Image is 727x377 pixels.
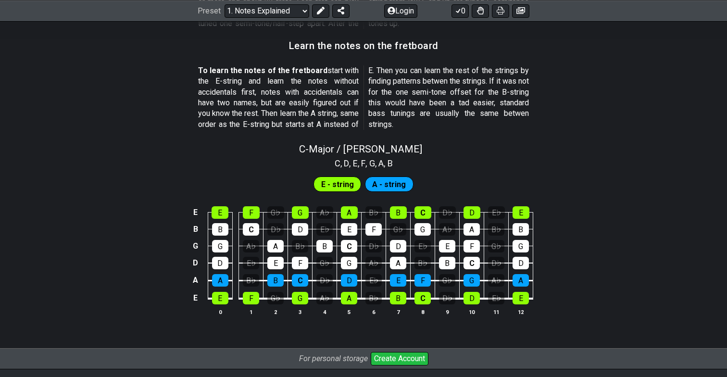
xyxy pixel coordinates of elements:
[292,292,308,304] div: G
[513,240,529,252] div: G
[411,307,435,317] th: 8
[365,240,382,252] div: D♭
[365,157,369,170] span: ,
[386,307,411,317] th: 7
[439,206,456,219] div: D♭
[439,240,455,252] div: E
[378,157,384,170] span: A
[212,206,228,219] div: E
[341,223,357,236] div: E
[299,354,368,363] i: For personal storage
[390,257,406,269] div: A
[330,155,397,170] section: Scale pitch classes
[349,157,353,170] span: ,
[488,223,504,236] div: B♭
[353,157,358,170] span: E
[292,223,308,236] div: D
[243,223,259,236] div: C
[464,240,480,252] div: F
[365,257,382,269] div: A♭
[340,157,344,170] span: ,
[341,206,358,219] div: A
[388,157,393,170] span: B
[190,272,201,289] td: A
[292,257,308,269] div: F
[464,274,480,287] div: G
[243,206,260,219] div: F
[225,4,309,17] select: Preset
[414,292,431,304] div: C
[292,206,309,219] div: G
[509,307,533,317] th: 12
[267,292,284,304] div: G♭
[484,307,509,317] th: 11
[464,292,480,304] div: D
[341,292,357,304] div: A
[435,307,460,317] th: 9
[384,157,388,170] span: ,
[344,157,349,170] span: D
[316,257,333,269] div: G♭
[488,274,504,287] div: A♭
[365,206,382,219] div: B♭
[464,223,480,236] div: A
[312,4,329,17] button: Edit Preset
[332,4,350,17] button: Share Preset
[212,292,228,304] div: E
[358,157,362,170] span: ,
[464,206,480,219] div: D
[362,307,386,317] th: 6
[472,4,489,17] button: Toggle Dexterity for all fretkits
[513,292,529,304] div: E
[267,223,284,236] div: D♭
[512,4,529,17] button: Create image
[414,257,431,269] div: B♭
[488,257,504,269] div: D♭
[212,274,228,287] div: A
[190,289,201,307] td: E
[190,221,201,238] td: B
[212,240,228,252] div: G
[341,257,357,269] div: G
[243,240,259,252] div: A♭
[390,223,406,236] div: G♭
[451,4,469,17] button: 0
[292,240,308,252] div: B♭
[439,257,455,269] div: B
[369,157,375,170] span: G
[316,292,333,304] div: A♭
[390,292,406,304] div: B
[414,274,431,287] div: F
[464,257,480,269] div: C
[365,223,382,236] div: F
[361,157,365,170] span: F
[212,223,228,236] div: B
[513,257,529,269] div: D
[289,40,439,51] h3: Learn the notes on the fretboard
[414,240,431,252] div: E♭
[439,292,455,304] div: D♭
[414,206,431,219] div: C
[190,204,201,221] td: E
[375,157,379,170] span: ,
[341,274,357,287] div: D
[292,274,308,287] div: C
[190,254,201,272] td: D
[488,240,504,252] div: G♭
[390,206,407,219] div: B
[316,274,333,287] div: D♭
[384,4,417,17] button: Login
[365,292,382,304] div: B♭
[267,240,284,252] div: A
[337,307,362,317] th: 5
[335,157,340,170] span: C
[390,274,406,287] div: E
[513,206,529,219] div: E
[371,352,428,365] button: Create Account
[239,307,263,317] th: 1
[513,274,529,287] div: A
[212,257,228,269] div: D
[243,257,259,269] div: E♭
[488,292,504,304] div: E♭
[313,307,337,317] th: 4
